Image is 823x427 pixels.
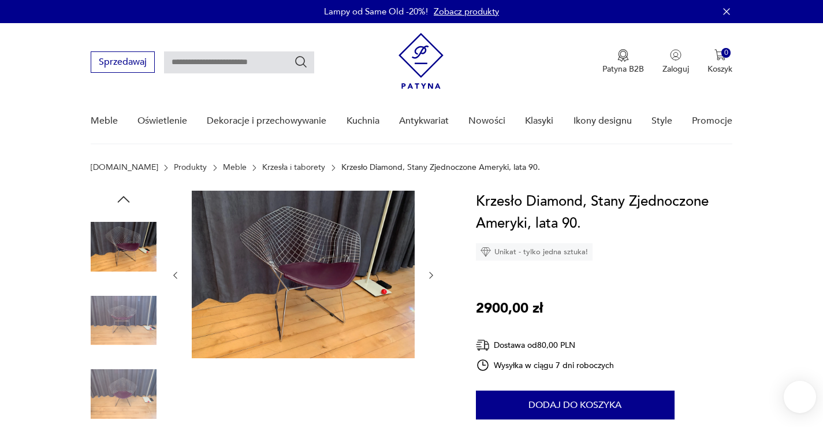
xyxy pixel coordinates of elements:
[476,191,733,235] h1: Krzesło Diamond, Stany Zjednoczone Ameryki, lata 90.
[324,6,428,17] p: Lampy od Same Old -20%!
[784,381,816,413] iframe: Smartsupp widget button
[714,49,726,61] img: Ikona koszyka
[617,49,629,62] img: Ikona medalu
[476,243,593,261] div: Unikat - tylko jedna sztuka!
[602,49,644,75] a: Ikona medaluPatyna B2B
[707,64,732,75] p: Koszyk
[721,48,731,58] div: 0
[341,163,540,172] p: Krzesło Diamond, Stany Zjednoczone Ameryki, lata 90.
[294,55,308,69] button: Szukaj
[399,33,444,89] img: Patyna - sklep z meblami i dekoracjami vintage
[468,99,505,143] a: Nowości
[262,163,325,172] a: Krzesła i taborety
[476,391,675,419] button: Dodaj do koszyka
[347,99,379,143] a: Kuchnia
[476,358,615,372] div: Wysyłka w ciągu 7 dni roboczych
[91,51,155,73] button: Sprzedawaj
[602,49,644,75] button: Patyna B2B
[476,298,543,320] p: 2900,00 zł
[574,99,632,143] a: Ikony designu
[91,99,118,143] a: Meble
[670,49,682,61] img: Ikonka użytkownika
[91,288,157,354] img: Zdjęcie produktu Krzesło Diamond, Stany Zjednoczone Ameryki, lata 90.
[207,99,326,143] a: Dekoracje i przechowywanie
[662,64,689,75] p: Zaloguj
[525,99,553,143] a: Klasyki
[602,64,644,75] p: Patyna B2B
[399,99,449,143] a: Antykwariat
[476,338,490,352] img: Ikona dostawy
[434,6,499,17] a: Zobacz produkty
[662,49,689,75] button: Zaloguj
[174,163,207,172] a: Produkty
[692,99,732,143] a: Promocje
[192,191,415,358] img: Zdjęcie produktu Krzesło Diamond, Stany Zjednoczone Ameryki, lata 90.
[137,99,187,143] a: Oświetlenie
[91,59,155,67] a: Sprzedawaj
[91,163,158,172] a: [DOMAIN_NAME]
[481,247,491,257] img: Ikona diamentu
[651,99,672,143] a: Style
[476,338,615,352] div: Dostawa od 80,00 PLN
[91,361,157,427] img: Zdjęcie produktu Krzesło Diamond, Stany Zjednoczone Ameryki, lata 90.
[707,49,732,75] button: 0Koszyk
[91,214,157,280] img: Zdjęcie produktu Krzesło Diamond, Stany Zjednoczone Ameryki, lata 90.
[223,163,247,172] a: Meble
